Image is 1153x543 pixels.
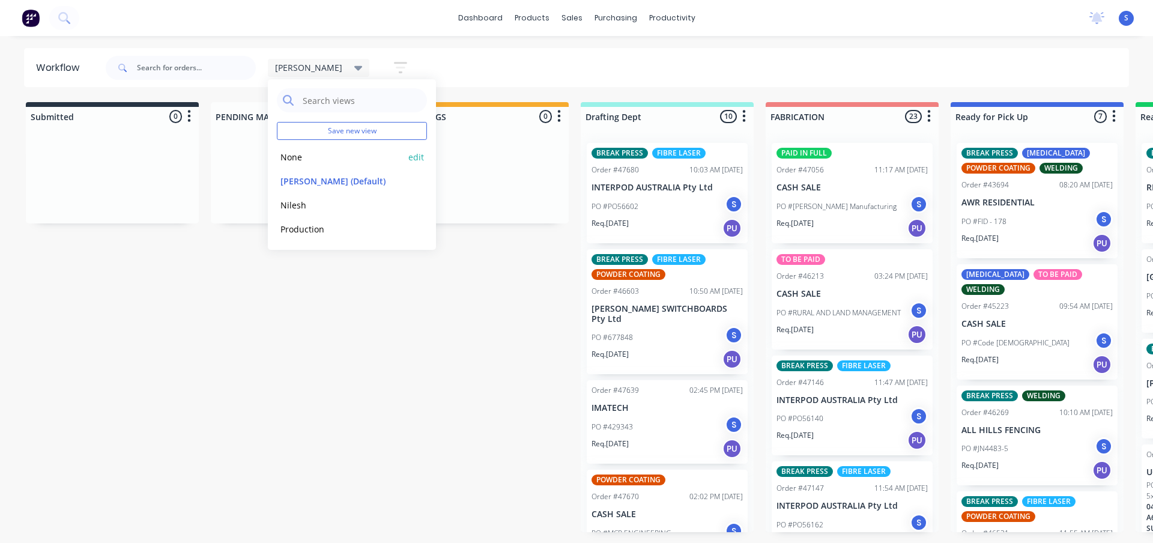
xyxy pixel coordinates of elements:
p: PO #JN4483-5 [961,443,1008,454]
div: Order #45223 [961,301,1009,312]
div: PU [907,219,927,238]
div: [MEDICAL_DATA]TO BE PAIDWELDINGOrder #4522309:54 AM [DATE]CASH SALEPO #Code [DEMOGRAPHIC_DATA]SRe... [957,264,1118,380]
div: POWDER COATING [961,511,1035,522]
div: BREAK PRESS [961,148,1018,159]
p: PO #PO56162 [776,520,823,530]
div: PU [1092,461,1112,480]
div: FIBRE LASER [652,148,706,159]
div: Order #46213 [776,271,824,282]
div: Order #47147 [776,483,824,494]
div: 11:54 AM [DATE] [874,483,928,494]
div: [MEDICAL_DATA] [961,269,1029,280]
div: BREAK PRESS[MEDICAL_DATA]POWDER COATINGWELDINGOrder #4369408:20 AM [DATE]AWR RESIDENTIALPO #FID -... [957,143,1118,258]
div: WELDING [961,284,1005,295]
p: [PERSON_NAME] SWITCHBOARDS Pty Ltd [592,304,743,324]
div: S [725,326,743,344]
p: PO #MCP ENGINEERING [592,528,671,539]
p: INTERPOD AUSTRALIA Pty Ltd [776,501,928,511]
div: PU [722,219,742,238]
div: TO BE PAIDOrder #4621303:24 PM [DATE]CASH SALEPO #RURAL AND LAND MANAGEMENTSReq.[DATE]PU [772,249,933,350]
p: PO #[PERSON_NAME] Manufacturing [776,201,897,212]
div: BREAK PRESS [776,360,833,371]
div: S [910,302,928,320]
div: FIBRE LASER [837,360,891,371]
div: POWDER COATING [961,163,1035,174]
p: Req. [DATE] [961,354,999,365]
div: purchasing [589,9,643,27]
div: S [910,407,928,425]
div: WELDING [1040,163,1083,174]
button: Save new view [277,122,427,140]
div: TO BE PAID [776,254,825,265]
div: BREAK PRESS [961,496,1018,507]
p: IMATECH [592,403,743,413]
span: S [1124,13,1128,23]
div: 11:17 AM [DATE] [874,165,928,175]
p: PO #677848 [592,332,633,343]
div: Order #46603 [592,286,639,297]
p: Req. [DATE] [592,218,629,229]
div: 10:10 AM [DATE] [1059,407,1113,418]
div: BREAK PRESSFIBRE LASEROrder #4714611:47 AM [DATE]INTERPOD AUSTRALIA Pty LtdPO #PO56140SReq.[DATE]PU [772,356,933,456]
button: Production [277,222,405,236]
div: 09:54 AM [DATE] [1059,301,1113,312]
button: Nilesh [277,198,405,212]
p: PO #RURAL AND LAND MANAGEMENT [776,308,901,318]
span: [PERSON_NAME] [275,61,342,74]
p: Req. [DATE] [961,233,999,244]
div: productivity [643,9,701,27]
div: Order #4763902:45 PM [DATE]IMATECHPO #429343SReq.[DATE]PU [587,380,748,464]
div: [MEDICAL_DATA] [1022,148,1090,159]
div: products [509,9,555,27]
div: PU [907,325,927,344]
div: WELDING [1022,390,1065,401]
button: [PERSON_NAME] (Default) [277,174,405,188]
p: Req. [DATE] [776,218,814,229]
div: FIBRE LASER [837,466,891,477]
div: BREAK PRESSFIBRE LASERPOWDER COATINGOrder #4660310:50 AM [DATE][PERSON_NAME] SWITCHBOARDS Pty Ltd... [587,249,748,375]
div: Order #47670 [592,491,639,502]
div: 02:45 PM [DATE] [689,385,743,396]
input: Search views [301,88,421,112]
div: Order #47056 [776,165,824,175]
div: S [1095,332,1113,350]
div: PU [722,350,742,369]
div: S [725,195,743,213]
p: ALL HILLS FENCING [961,425,1113,435]
div: S [1095,210,1113,228]
div: BREAK PRESSWELDINGOrder #4626910:10 AM [DATE]ALL HILLS FENCINGPO #JN4483-5SReq.[DATE]PU [957,386,1118,486]
p: Req. [DATE] [776,324,814,335]
div: PAID IN FULLOrder #4705611:17 AM [DATE]CASH SALEPO #[PERSON_NAME] ManufacturingSReq.[DATE]PU [772,143,933,243]
p: Req. [DATE] [592,438,629,449]
p: PO #PO56140 [776,413,823,424]
div: S [725,522,743,540]
button: edit [408,151,424,163]
div: Order #43694 [961,180,1009,190]
p: CASH SALE [776,183,928,193]
div: S [1095,437,1113,455]
div: 11:55 AM [DATE] [1059,528,1113,539]
div: Order #47146 [776,377,824,388]
div: Order #46531 [961,528,1009,539]
div: 10:50 AM [DATE] [689,286,743,297]
div: Order #47680 [592,165,639,175]
div: 11:47 AM [DATE] [874,377,928,388]
div: 08:20 AM [DATE] [1059,180,1113,190]
div: 02:02 PM [DATE] [689,491,743,502]
div: BREAK PRESS [776,466,833,477]
div: Workflow [36,61,85,75]
div: FIBRE LASER [1022,496,1076,507]
div: FIBRE LASER [652,254,706,265]
img: Factory [22,9,40,27]
div: POWDER COATING [592,269,665,280]
p: INTERPOD AUSTRALIA Pty Ltd [776,395,928,405]
p: PO #PO56602 [592,201,638,212]
div: PU [722,439,742,458]
p: CASH SALE [961,319,1113,329]
a: dashboard [452,9,509,27]
div: sales [555,9,589,27]
p: CASH SALE [776,289,928,299]
div: TO BE PAID [1033,269,1082,280]
div: PU [1092,234,1112,253]
div: BREAK PRESS [592,148,648,159]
